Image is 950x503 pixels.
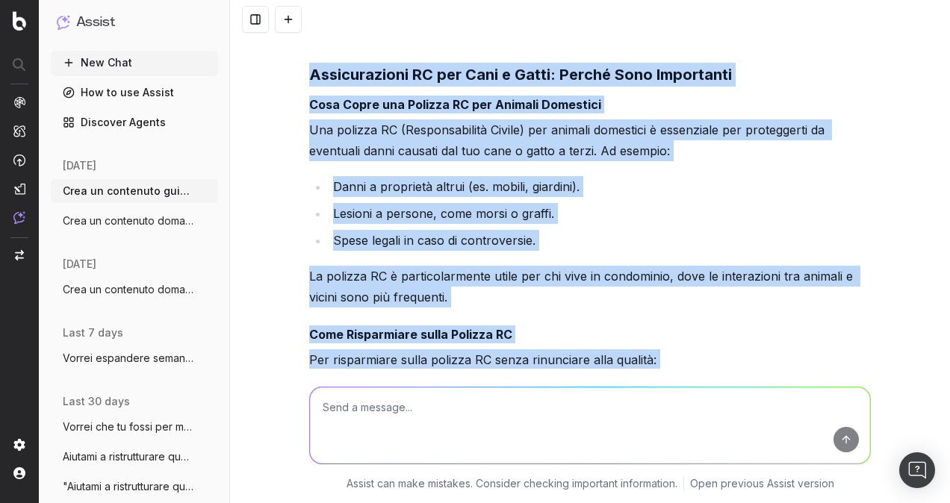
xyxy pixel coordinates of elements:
[63,419,194,434] span: Vorrei che tu fossi per me un esperto se
[51,415,218,439] button: Vorrei che tu fossi per me un esperto se
[63,351,194,366] span: Vorrei espandere semanticamente un argom
[63,479,194,494] span: "Aiutami a ristrutturare questo articolo
[899,452,935,488] div: Open Intercom Messenger
[329,230,871,251] li: Spese legali in caso di controversie.
[13,154,25,166] img: Activation
[15,250,24,260] img: Switch project
[309,66,732,84] strong: Assicurazioni RC per Cani e Gatti: Perché Sono Importanti
[309,97,601,112] strong: Cosa Copre una Polizza RC per Animali Domestici
[309,327,512,342] strong: Come Risparmiare sulla Polizza RC
[63,282,194,297] span: Crea un contenuto domanda frequente da z
[309,266,871,307] p: La polizza RC è particolarmente utile per chi vive in condominio, dove le interazioni tra animali...
[13,183,25,195] img: Studio
[51,51,218,75] button: New Chat
[309,119,871,161] p: Una polizza RC (Responsabilità Civile) per animali domestici è essenziale per proteggerti da even...
[13,11,26,31] img: Botify logo
[63,158,96,173] span: [DATE]
[51,209,218,233] button: Crea un contenuto domanda frequente da z
[51,445,218,469] button: Aiutami a ristrutturare questo articolo
[63,449,194,464] span: Aiutami a ristrutturare questo articolo
[690,476,834,491] a: Open previous Assist version
[57,12,212,33] button: Assist
[63,394,130,409] span: last 30 days
[329,203,871,224] li: Lesioni a persone, come morsi o graffi.
[13,125,25,137] img: Intelligence
[63,184,194,199] span: Crea un contenuto guida da zero ottimizz
[347,476,677,491] p: Assist can make mistakes. Consider checking important information.
[13,439,25,451] img: Setting
[13,467,25,479] img: My account
[13,211,25,224] img: Assist
[51,278,218,302] button: Crea un contenuto domanda frequente da z
[63,213,194,228] span: Crea un contenuto domanda frequente da z
[51,346,218,370] button: Vorrei espandere semanticamente un argom
[329,176,871,197] li: Danni a proprietà altrui (es. mobili, giardini).
[51,81,218,104] a: How to use Assist
[309,349,871,370] p: Per risparmiare sulla polizza RC senza rinunciare alla qualità:
[63,257,96,272] span: [DATE]
[51,475,218,499] button: "Aiutami a ristrutturare questo articolo
[51,110,218,134] a: Discover Agents
[63,325,123,340] span: last 7 days
[51,179,218,203] button: Crea un contenuto guida da zero ottimizz
[76,12,115,33] h1: Assist
[57,15,70,29] img: Assist
[13,96,25,108] img: Analytics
